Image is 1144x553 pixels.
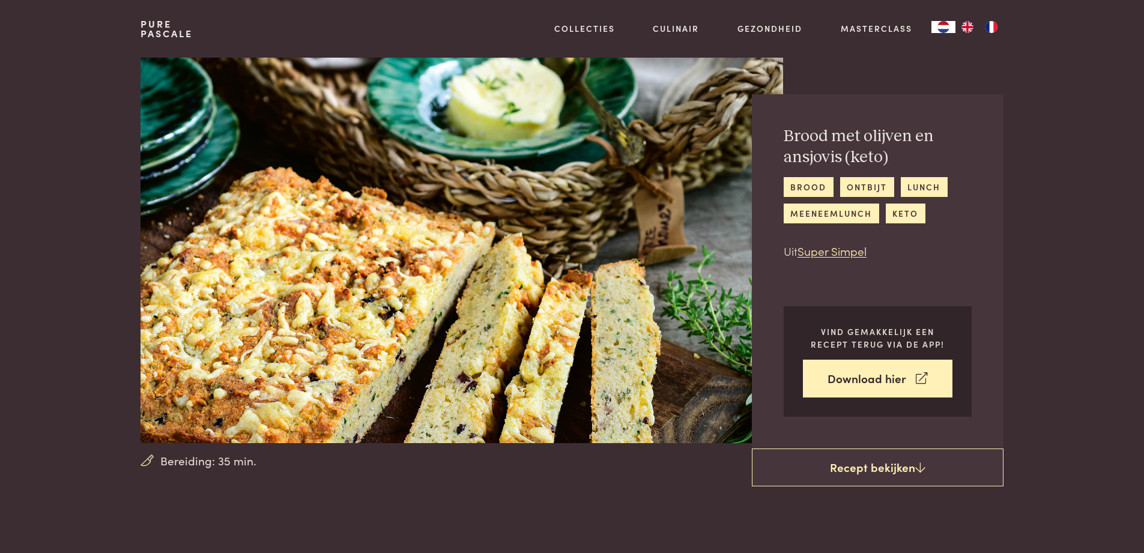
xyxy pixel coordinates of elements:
[931,21,955,33] a: NL
[784,243,972,260] p: Uit
[841,22,912,35] a: Masterclass
[737,22,802,35] a: Gezondheid
[784,204,879,223] a: meeneemlunch
[931,21,955,33] div: Language
[901,177,948,197] a: lunch
[803,325,952,350] p: Vind gemakkelijk een recept terug via de app!
[955,21,979,33] a: EN
[160,452,256,470] span: Bereiding: 35 min.
[840,177,894,197] a: ontbijt
[979,21,1003,33] a: FR
[784,126,972,168] h2: Brood met olijven en ansjovis (keto)
[554,22,615,35] a: Collecties
[141,19,193,38] a: PurePascale
[886,204,925,223] a: keto
[797,243,867,259] a: Super Simpel
[653,22,699,35] a: Culinair
[955,21,1003,33] ul: Language list
[752,449,1003,487] a: Recept bekijken
[784,177,834,197] a: brood
[141,58,782,443] img: Brood met olijven en ansjovis (keto)
[803,360,952,397] a: Download hier
[931,21,1003,33] aside: Language selected: Nederlands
